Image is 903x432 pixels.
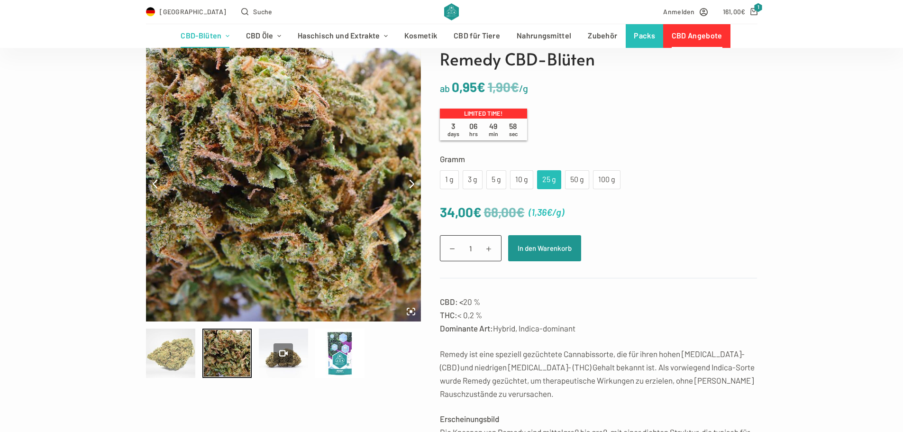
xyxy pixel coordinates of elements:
div: 10 g [516,174,528,186]
strong: CBD: < [440,297,463,306]
div: 50 g [571,174,584,186]
img: DE Flag [146,7,155,17]
span: 1 [754,3,763,12]
div: 5 g [492,174,501,186]
a: Nahrungsmittel [509,24,580,48]
a: CBD-Blüten [173,24,237,48]
strong: THC: [440,310,457,320]
span: min [489,130,498,137]
a: CBD Öle [237,24,289,48]
span: sec [509,130,518,137]
div: 1 g [446,174,453,186]
button: In den Warenkorb [508,235,581,261]
span: 58 [503,121,523,138]
span: Suche [253,6,273,17]
bdi: 1,36 [531,206,552,218]
a: Packs [626,24,664,48]
bdi: 161,00 [723,8,746,16]
label: Gramm [440,152,757,165]
h1: Remedy CBD-Blüten [440,46,757,72]
span: € [511,79,519,95]
span: /g [519,83,528,94]
bdi: 34,00 [440,204,482,220]
span: /g [552,206,561,218]
a: Anmelden [663,6,707,17]
span: € [473,204,482,220]
span: 49 [483,121,503,138]
span: € [547,206,552,218]
a: Shopping cart [723,6,757,17]
img: flowers-outdoor-remedy-macro [146,46,421,322]
nav: Header-Menü [173,24,730,48]
div: 100 g [599,174,615,186]
a: CBD Angebote [663,24,730,48]
a: Haschisch und Extrakte [289,24,396,48]
p: 20 % < 0,2 % Hybrid, Indica-dominant [440,295,757,335]
a: Zubehör [580,24,626,48]
span: € [477,79,485,95]
span: ( ) [529,204,564,220]
strong: Dominante Art: [440,323,493,333]
span: days [447,130,459,137]
strong: Erscheinungsbild [440,414,499,423]
span: Anmelden [663,6,694,17]
span: € [741,8,745,16]
input: Produktmenge [440,235,502,261]
span: 3 [444,121,464,138]
div: 25 g [543,174,556,186]
span: hrs [469,130,478,137]
span: ab [440,83,450,94]
bdi: 1,90 [488,79,519,95]
a: Kosmetik [396,24,445,48]
div: 3 g [468,174,477,186]
span: € [516,204,525,220]
span: 06 [464,121,483,138]
bdi: 68,00 [484,204,525,220]
a: CBD für Tiere [446,24,509,48]
bdi: 0,95 [452,79,485,95]
button: Open search form [241,6,272,17]
span: [GEOGRAPHIC_DATA] [160,6,226,17]
img: CBD Alchemy [444,3,459,20]
a: Select Country [146,6,227,17]
p: Limited time! [440,109,527,119]
p: Remedy ist eine speziell gezüchtete Cannabissorte, die für ihren hohen [MEDICAL_DATA]- (CBD) und ... [440,347,757,400]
